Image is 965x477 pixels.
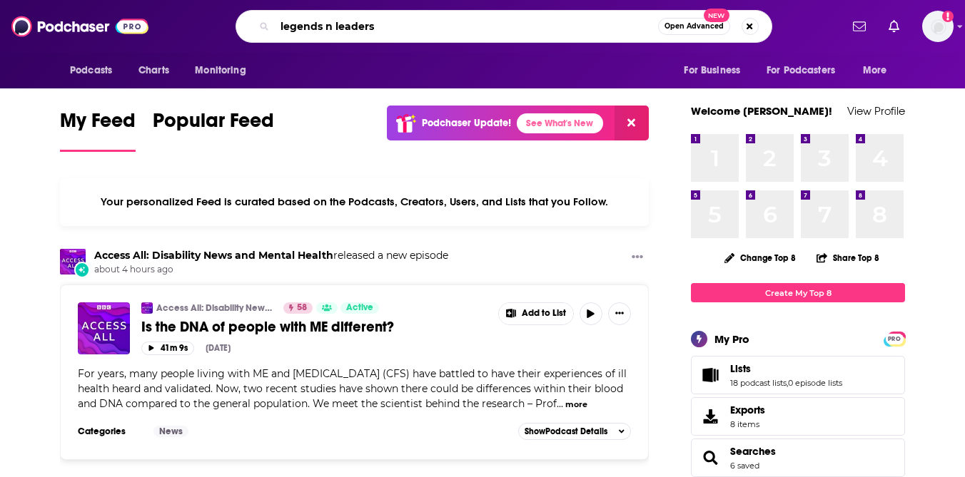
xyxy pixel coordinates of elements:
a: News [153,426,188,437]
h3: Categories [78,426,142,437]
span: Lists [730,362,751,375]
button: more [565,399,587,411]
div: My Pro [714,332,749,346]
p: Podchaser Update! [422,117,511,129]
span: Exports [696,406,724,426]
a: Popular Feed [153,108,274,152]
button: open menu [185,57,264,84]
a: Access All: Disability News and Mental Health [156,302,274,314]
span: about 4 hours ago [94,264,448,276]
input: Search podcasts, credits, & more... [275,15,658,38]
button: Show More Button [499,303,573,324]
svg: Add a profile image [942,11,954,22]
span: ... [557,397,563,410]
span: Open Advanced [665,23,724,30]
div: [DATE] [206,343,231,353]
a: Welcome [PERSON_NAME]! [691,104,832,118]
a: 0 episode lists [788,378,842,388]
a: See What's New [517,113,603,133]
span: Add to List [522,308,566,319]
span: My Feed [60,108,136,141]
span: Searches [691,438,905,477]
a: PRO [886,333,903,344]
div: Search podcasts, credits, & more... [236,10,772,43]
div: Your personalized Feed is curated based on the Podcasts, Creators, Users, and Lists that you Follow. [60,178,649,226]
a: Access All: Disability News and Mental Health [94,249,333,262]
span: Show Podcast Details [525,426,607,436]
a: Create My Top 8 [691,283,905,302]
img: Is the DNA of people with ME different? [78,302,130,354]
span: Podcasts [70,61,112,81]
span: Is the DNA of people with ME different? [141,318,394,336]
button: Change Top 8 [716,249,804,267]
img: Access All: Disability News and Mental Health [60,249,86,275]
a: Lists [730,362,842,375]
h3: released a new episode [94,249,448,262]
span: Exports [730,404,765,416]
span: For Business [684,61,740,81]
span: Monitoring [195,61,246,81]
button: Show More Button [608,302,631,325]
button: Share Top 8 [816,244,880,272]
a: Is the DNA of people with ME different? [141,318,488,336]
a: View Profile [847,104,905,118]
a: Show notifications dropdown [847,14,871,39]
a: Show notifications dropdown [883,14,905,39]
a: 6 saved [730,461,759,471]
span: For Podcasters [767,61,835,81]
button: Show More Button [626,249,649,267]
span: Active [346,301,373,315]
button: Open AdvancedNew [658,18,730,35]
img: Access All: Disability News and Mental Health [141,302,153,314]
a: Searches [696,448,724,468]
span: 58 [297,301,307,315]
span: For years, many people living with ME and [MEDICAL_DATA] (CFS) have battled to have their experie... [78,367,627,410]
button: 41m 9s [141,342,194,355]
a: Lists [696,365,724,385]
span: PRO [886,334,903,344]
a: Searches [730,445,776,458]
a: 18 podcast lists [730,378,787,388]
button: open menu [674,57,758,84]
button: open menu [853,57,905,84]
div: New Episode [74,262,90,277]
button: open menu [60,57,131,84]
span: 8 items [730,419,765,429]
button: open menu [757,57,856,84]
span: More [863,61,887,81]
a: My Feed [60,108,136,152]
a: 58 [283,302,313,314]
img: Podchaser - Follow, Share and Rate Podcasts [11,13,148,40]
span: Logged in as megcassidy [922,11,954,42]
a: Exports [691,397,905,436]
span: Lists [691,356,905,394]
button: Show profile menu [922,11,954,42]
span: , [787,378,788,388]
a: Active [340,302,379,314]
span: New [704,9,729,22]
button: ShowPodcast Details [518,423,631,440]
a: Charts [129,57,178,84]
span: Charts [138,61,169,81]
img: User Profile [922,11,954,42]
span: Popular Feed [153,108,274,141]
